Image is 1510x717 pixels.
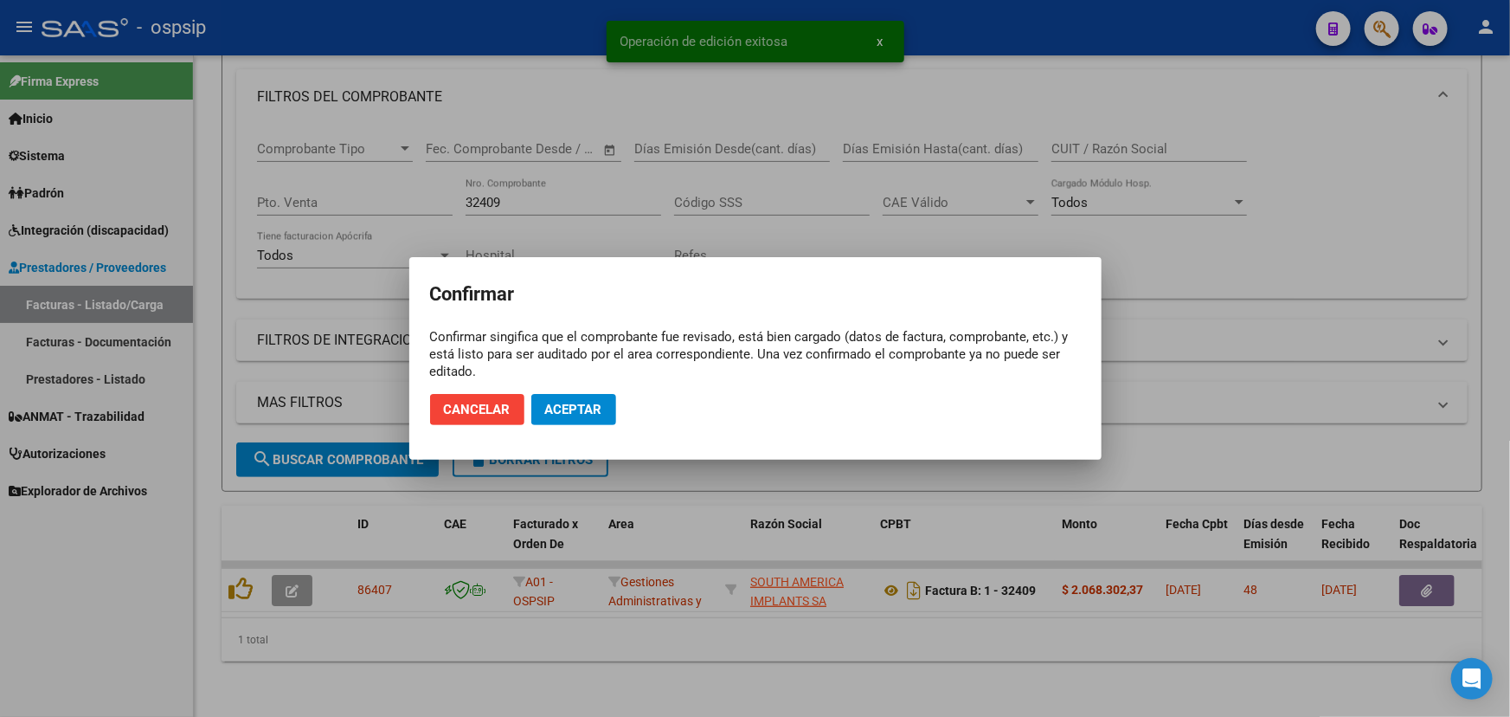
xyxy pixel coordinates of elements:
[430,394,524,425] button: Cancelar
[444,402,511,417] span: Cancelar
[1451,658,1493,700] div: Open Intercom Messenger
[531,394,616,425] button: Aceptar
[430,328,1081,380] div: Confirmar singifica que el comprobante fue revisado, está bien cargado (datos de factura, comprob...
[545,402,602,417] span: Aceptar
[430,278,1081,311] h2: Confirmar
